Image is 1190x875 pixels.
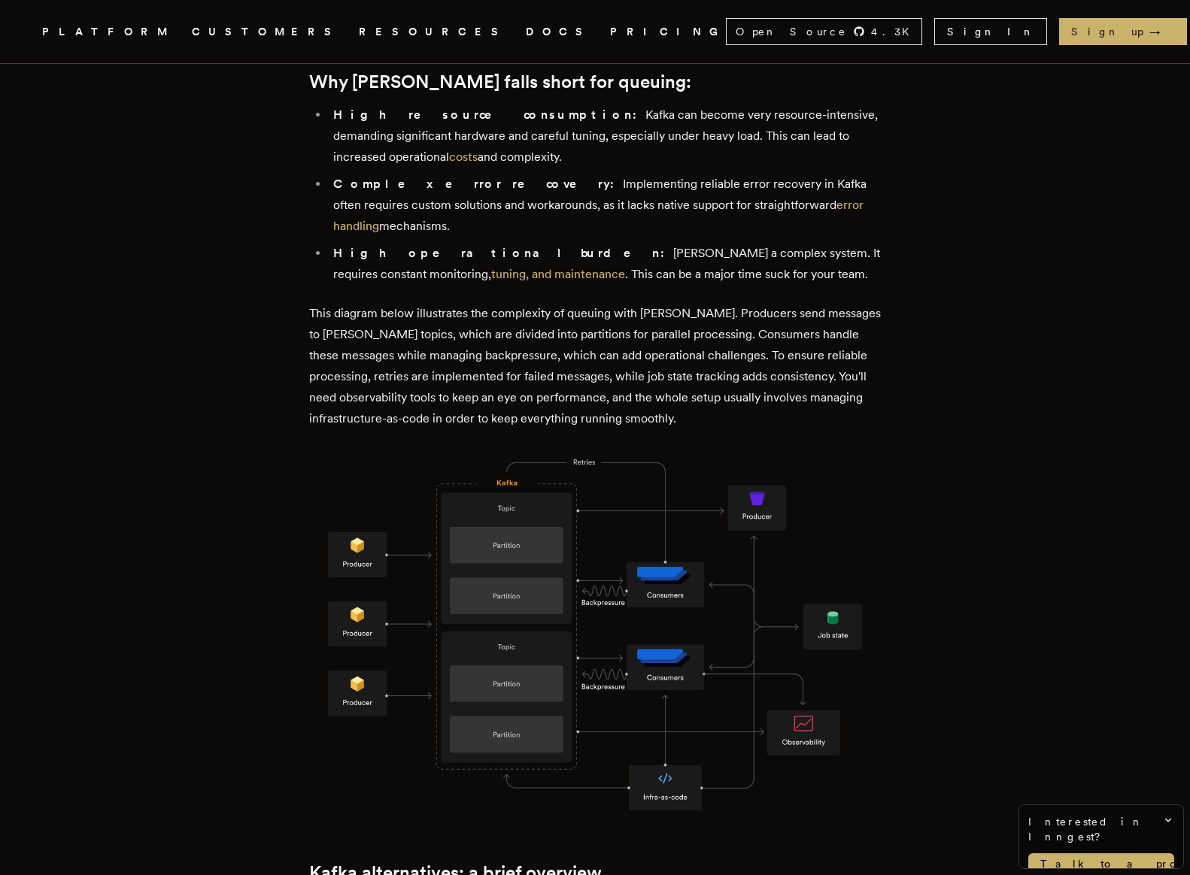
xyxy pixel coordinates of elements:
a: error handling [333,198,864,233]
a: Talk to a product expert [1028,853,1174,874]
p: This diagram below illustrates the complexity of queuing with [PERSON_NAME]. Producers send messa... [309,303,881,429]
img: An architecture diagram of a typical Kafka-based system [309,453,881,814]
button: RESOURCES [359,23,508,41]
a: CUSTOMERS [192,23,341,41]
li: [PERSON_NAME] a complex system. It requires constant monitoring, . This can be a major time suck ... [329,243,881,285]
span: Open Source [736,24,847,39]
h2: Why [PERSON_NAME] falls short for queuing: [309,71,881,92]
li: Implementing reliable error recovery in Kafka often requires custom solutions and workarounds, as... [329,174,881,237]
li: Kafka can become very resource-intensive, demanding significant hardware and careful tuning, espe... [329,104,881,168]
a: PRICING [610,23,726,41]
a: DOCS [526,23,592,41]
a: Sign In [934,18,1047,45]
span: 4.3 K [871,24,918,39]
span: → [1149,24,1175,39]
a: costs [449,150,478,164]
span: Interested in Inngest? [1028,814,1174,844]
strong: High resource consumption: [333,107,645,122]
button: PLATFORM [42,23,174,41]
strong: Complex error recovery: [333,177,623,191]
a: tuning, and maintenance [491,267,625,281]
a: Sign up [1059,18,1187,45]
strong: High operational burden: [333,246,673,260]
